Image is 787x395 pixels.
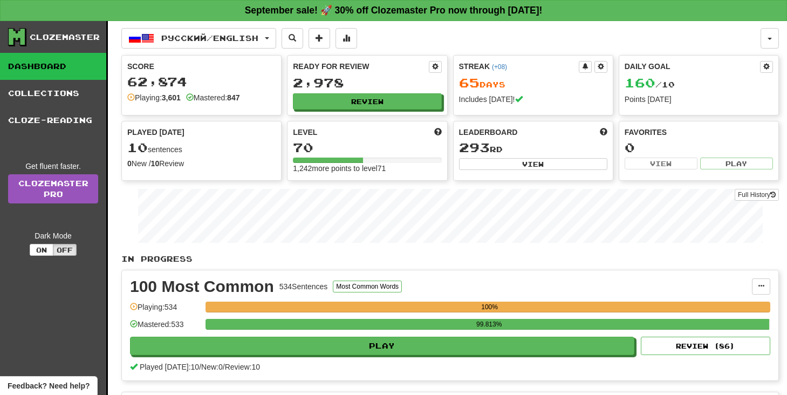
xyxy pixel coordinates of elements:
strong: 847 [227,93,239,102]
span: Русский / English [161,33,258,43]
div: 70 [293,141,441,154]
button: More stats [336,28,357,49]
span: 293 [459,140,490,155]
div: 0 [625,141,773,154]
div: sentences [127,141,276,155]
strong: September sale! 🚀 30% off Clozemaster Pro now through [DATE]! [245,5,543,16]
div: Clozemaster [30,32,100,43]
strong: 3,601 [162,93,181,102]
div: Favorites [625,127,773,138]
span: This week in points, UTC [600,127,607,138]
button: Русский/English [121,28,276,49]
div: New / Review [127,158,276,169]
button: Off [53,244,77,256]
strong: 10 [151,159,160,168]
span: 10 [127,140,148,155]
button: Search sentences [282,28,303,49]
span: Played [DATE] [127,127,184,138]
strong: 0 [127,159,132,168]
div: 100% [209,302,770,312]
button: View [625,158,697,169]
div: Mastered: 533 [130,319,200,337]
div: 1,242 more points to level 71 [293,163,441,174]
div: Streak [459,61,579,72]
button: On [30,244,53,256]
button: Most Common Words [333,281,402,292]
div: Ready for Review [293,61,428,72]
span: Played [DATE]: 10 [140,363,199,371]
span: Level [293,127,317,138]
div: Playing: 534 [130,302,200,319]
div: Points [DATE] [625,94,773,105]
a: (+08) [492,63,507,71]
div: Day s [459,76,607,90]
span: / 10 [625,80,675,89]
div: rd [459,141,607,155]
span: / [199,363,201,371]
div: Score [127,61,276,72]
button: View [459,158,607,170]
div: 534 Sentences [279,281,328,292]
div: 100 Most Common [130,278,274,295]
div: Get fluent faster. [8,161,98,172]
span: / [223,363,225,371]
div: 99.813% [209,319,769,330]
span: Open feedback widget [8,380,90,391]
div: Daily Goal [625,61,760,73]
div: Mastered: [186,92,240,103]
div: 2,978 [293,76,441,90]
span: 160 [625,75,655,90]
span: New: 0 [201,363,223,371]
div: Dark Mode [8,230,98,241]
button: Review [293,93,441,110]
p: In Progress [121,254,779,264]
span: Leaderboard [459,127,518,138]
a: ClozemasterPro [8,174,98,203]
button: Review (86) [641,337,770,355]
div: Includes [DATE]! [459,94,607,105]
button: Play [700,158,773,169]
button: Play [130,337,634,355]
span: 65 [459,75,480,90]
button: Add sentence to collection [309,28,330,49]
div: 62,874 [127,75,276,88]
div: Playing: [127,92,181,103]
button: Full History [735,189,779,201]
span: Score more points to level up [434,127,442,138]
span: Review: 10 [225,363,260,371]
